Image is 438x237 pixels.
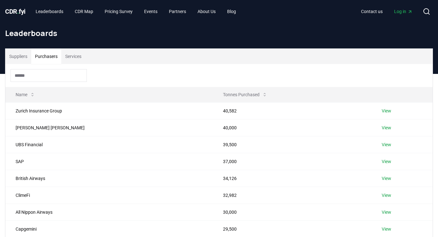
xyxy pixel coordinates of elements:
[213,136,372,153] td: 39,500
[213,119,372,136] td: 40,000
[139,6,163,17] a: Events
[31,6,241,17] nav: Main
[10,88,40,101] button: Name
[213,170,372,187] td: 34,126
[382,108,391,114] a: View
[222,6,241,17] a: Blog
[5,204,213,220] td: All Nippon Airways
[394,8,413,15] span: Log in
[5,170,213,187] td: British Airways
[356,6,418,17] nav: Main
[31,6,68,17] a: Leaderboards
[5,153,213,170] td: SAP
[382,175,391,182] a: View
[31,49,61,64] button: Purchasers
[382,192,391,198] a: View
[17,8,19,15] span: .
[382,226,391,232] a: View
[5,119,213,136] td: [PERSON_NAME] [PERSON_NAME]
[70,6,98,17] a: CDR Map
[213,187,372,204] td: 32,982
[382,158,391,165] a: View
[61,49,85,64] button: Services
[382,141,391,148] a: View
[389,6,418,17] a: Log in
[218,88,272,101] button: Tonnes Purchased
[5,7,25,16] a: CDR.fyi
[382,125,391,131] a: View
[213,102,372,119] td: 40,582
[213,204,372,220] td: 30,000
[5,102,213,119] td: Zurich Insurance Group
[5,49,31,64] button: Suppliers
[5,136,213,153] td: UBS Financial
[356,6,388,17] a: Contact us
[5,8,25,15] span: CDR fyi
[192,6,221,17] a: About Us
[100,6,138,17] a: Pricing Survey
[5,187,213,204] td: ClimeFi
[213,153,372,170] td: 37,000
[5,28,433,38] h1: Leaderboards
[164,6,191,17] a: Partners
[382,209,391,215] a: View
